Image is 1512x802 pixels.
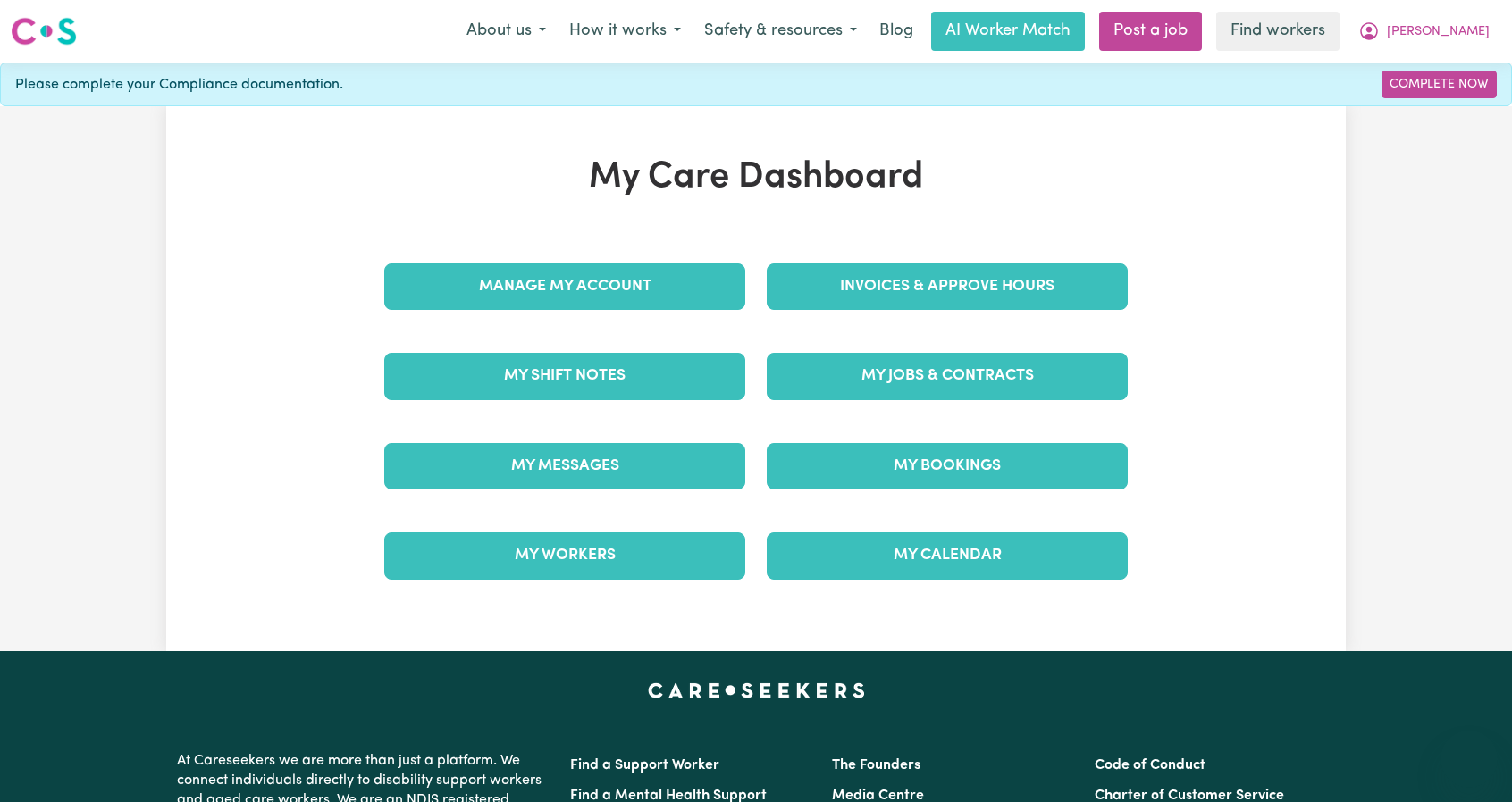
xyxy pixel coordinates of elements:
[767,443,1128,489] a: My Bookings
[832,758,920,773] a: The Founders
[767,263,1128,310] a: Invoices & Approve Hours
[1099,12,1202,51] a: Post a job
[693,13,869,50] button: Safety & resources
[1347,13,1501,50] button: My Account
[931,12,1085,51] a: AI Worker Match
[558,13,693,50] button: How it works
[570,758,719,773] a: Find a Support Worker
[1387,22,1490,42] span: [PERSON_NAME]
[11,11,77,52] a: Careseekers logo
[869,12,924,51] a: Blog
[15,74,343,96] span: Please complete your Compliance documentation.
[374,156,1138,199] h1: My Care Dashboard
[384,353,745,399] a: My Shift Notes
[767,353,1128,399] a: My Jobs & Contracts
[384,263,745,310] a: Manage My Account
[767,532,1128,579] a: My Calendar
[1382,71,1497,98] a: Complete Now
[1441,731,1498,788] iframe: Button to launch messaging window
[648,683,865,698] a: Careseekers home page
[384,532,745,579] a: My Workers
[384,443,745,489] a: My Messages
[455,13,558,50] button: About us
[1095,758,1205,773] a: Code of Conduct
[11,15,77,47] img: Careseekers logo
[1216,12,1340,51] a: Find workers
